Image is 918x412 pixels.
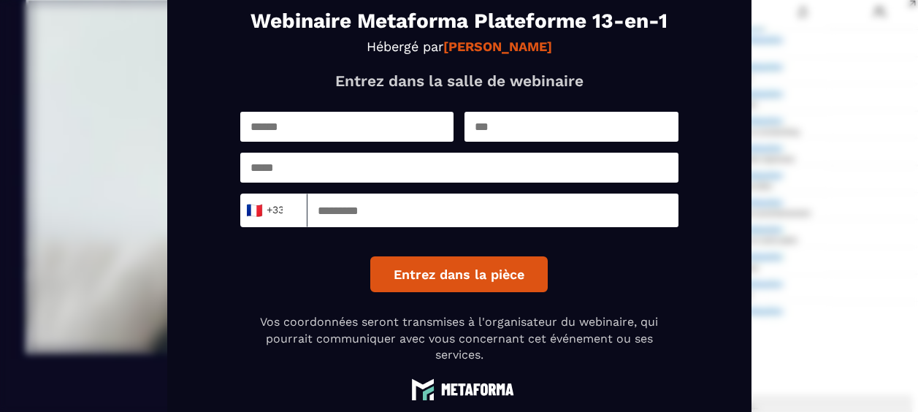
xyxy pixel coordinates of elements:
p: Vos coordonnées seront transmises à l'organisateur du webinaire, qui pourrait communiquer avec vo... [240,314,678,363]
div: Search for option [240,194,307,227]
h1: Webinaire Metaforma Plateforme 13-en-1 [240,11,678,31]
img: logo [405,378,514,400]
span: +33 [249,200,280,221]
button: Entrez dans la pièce [370,256,548,292]
p: Hébergé par [240,39,678,54]
strong: [PERSON_NAME] [443,39,552,54]
input: Search for option [283,199,294,221]
p: Entrez dans la salle de webinaire [240,72,678,90]
span: 🇫🇷 [245,200,263,221]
